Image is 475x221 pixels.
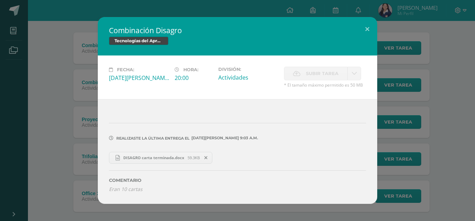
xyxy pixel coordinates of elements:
[218,67,278,72] label: División:
[284,82,366,88] span: * El tamaño máximo permitido es 50 MB
[218,74,278,81] div: Actividades
[357,17,377,41] button: Close (Esc)
[109,74,169,82] div: [DATE][PERSON_NAME]
[183,67,198,72] span: Hora:
[306,67,338,80] span: Subir tarea
[200,154,212,162] span: Remover entrega
[109,178,366,183] label: Comentario
[117,67,134,72] span: Fecha:
[348,67,361,80] a: La fecha de entrega ha expirado
[120,155,188,160] span: DISAGRO carta terminada.docx
[109,37,168,45] span: Tecnologías del Aprendizaje y la Comunicación
[188,155,200,160] span: 59.3KB
[109,152,212,164] a: DISAGRO carta terminada.docx 59.3KB
[175,74,213,82] div: 20:00
[109,25,366,35] h2: Combinación Disagro
[284,67,348,80] label: La fecha de entrega ha expirado
[109,186,142,192] i: Eran 10 cartas
[116,136,190,141] span: Realizaste la última entrega el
